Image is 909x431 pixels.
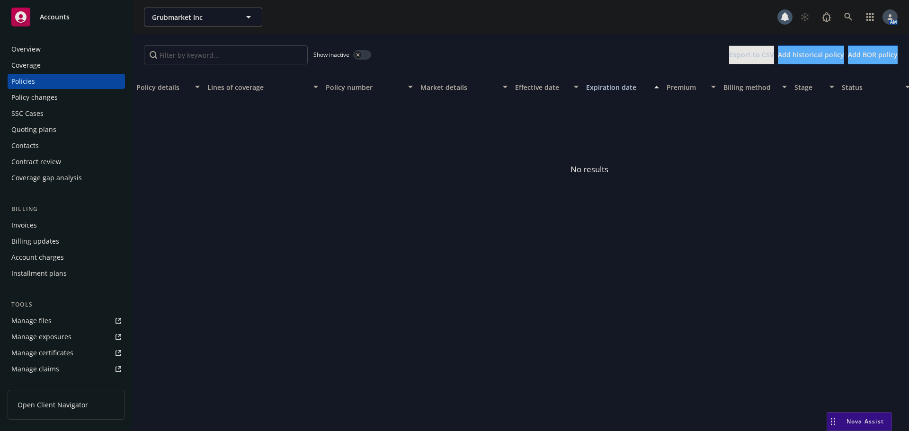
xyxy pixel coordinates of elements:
button: Export to CSV [729,45,774,64]
button: Billing method [720,76,791,98]
a: Coverage gap analysis [8,170,125,185]
a: Manage BORs [8,378,125,393]
button: Add BOR policy [848,45,898,64]
div: Manage files [11,313,52,328]
a: Coverage [8,58,125,73]
button: Policy details [133,76,204,98]
div: Billing [8,204,125,214]
div: Drag to move [827,413,839,431]
div: Policy number [326,82,402,92]
button: Lines of coverage [204,76,322,98]
div: Manage certificates [11,345,73,361]
div: Policy details [136,82,189,92]
a: Policies [8,74,125,89]
a: Account charges [8,250,125,265]
a: Report a Bug [817,8,836,26]
button: Effective date [511,76,582,98]
a: Policy changes [8,90,125,105]
span: Add BOR policy [848,50,898,59]
span: Accounts [40,13,70,21]
div: Lines of coverage [207,82,308,92]
a: Installment plans [8,266,125,281]
div: SSC Cases [11,106,44,121]
div: Stage [794,82,824,92]
a: SSC Cases [8,106,125,121]
a: Manage files [8,313,125,328]
a: Switch app [861,8,880,26]
a: Accounts [8,4,125,30]
span: Open Client Navigator [18,400,88,410]
div: Policies [11,74,35,89]
div: Market details [420,82,497,92]
a: Contacts [8,138,125,153]
button: Expiration date [582,76,663,98]
div: Effective date [515,82,568,92]
input: Filter by keyword... [144,45,308,64]
a: Search [839,8,858,26]
button: Premium [663,76,720,98]
a: Quoting plans [8,122,125,137]
a: Overview [8,42,125,57]
button: Market details [417,76,511,98]
div: Invoices [11,218,37,233]
a: Manage certificates [8,345,125,361]
a: Start snowing [795,8,814,26]
div: Overview [11,42,41,57]
div: Premium [667,82,705,92]
div: Billing method [723,82,776,92]
span: Nova Assist [847,417,884,425]
a: Manage exposures [8,329,125,344]
button: Grubmarket Inc [144,8,262,26]
span: Show inactive [313,51,349,59]
div: Contacts [11,138,39,153]
span: Add historical policy [778,50,844,59]
button: Nova Assist [827,412,892,431]
div: Expiration date [586,82,649,92]
div: Tools [8,300,125,309]
div: Quoting plans [11,122,56,137]
div: Coverage gap analysis [11,170,82,185]
span: Grubmarket Inc [152,12,234,22]
div: Account charges [11,250,64,265]
button: Stage [791,76,838,98]
a: Manage claims [8,361,125,377]
div: Policy changes [11,90,58,105]
button: Policy number [322,76,417,98]
div: Manage claims [11,361,59,377]
span: Export to CSV [729,50,774,59]
div: Coverage [11,58,41,73]
div: Manage exposures [11,329,71,344]
div: Contract review [11,154,61,169]
button: Add historical policy [778,45,844,64]
a: Invoices [8,218,125,233]
div: Manage BORs [11,378,56,393]
div: Installment plans [11,266,67,281]
div: Billing updates [11,234,59,249]
a: Billing updates [8,234,125,249]
a: Contract review [8,154,125,169]
div: Status [842,82,900,92]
